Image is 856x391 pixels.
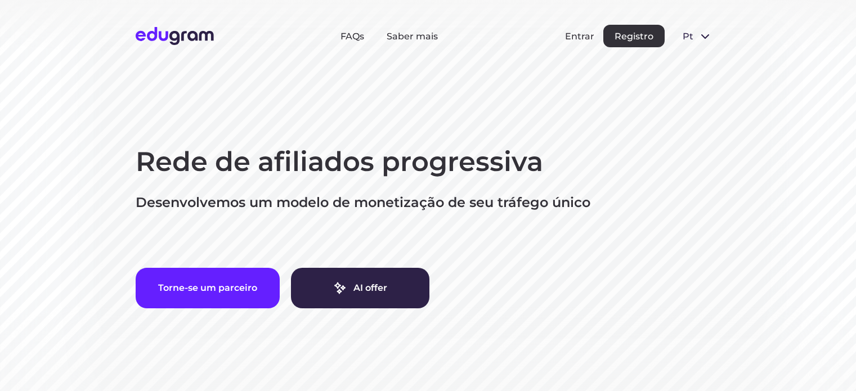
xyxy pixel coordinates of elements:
[565,31,594,42] button: Entrar
[291,268,429,308] a: AI offer
[674,25,721,47] button: pt
[136,268,280,308] button: Torne-se um parceiro
[136,144,721,180] h1: Rede de afiliados progressiva
[136,194,721,212] p: Desenvolvemos um modelo de monetização de seu tráfego único
[340,31,364,42] a: FAQs
[683,31,694,42] span: pt
[136,27,214,45] img: Edugram Logo
[387,31,438,42] a: Saber mais
[603,25,665,47] button: Registro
